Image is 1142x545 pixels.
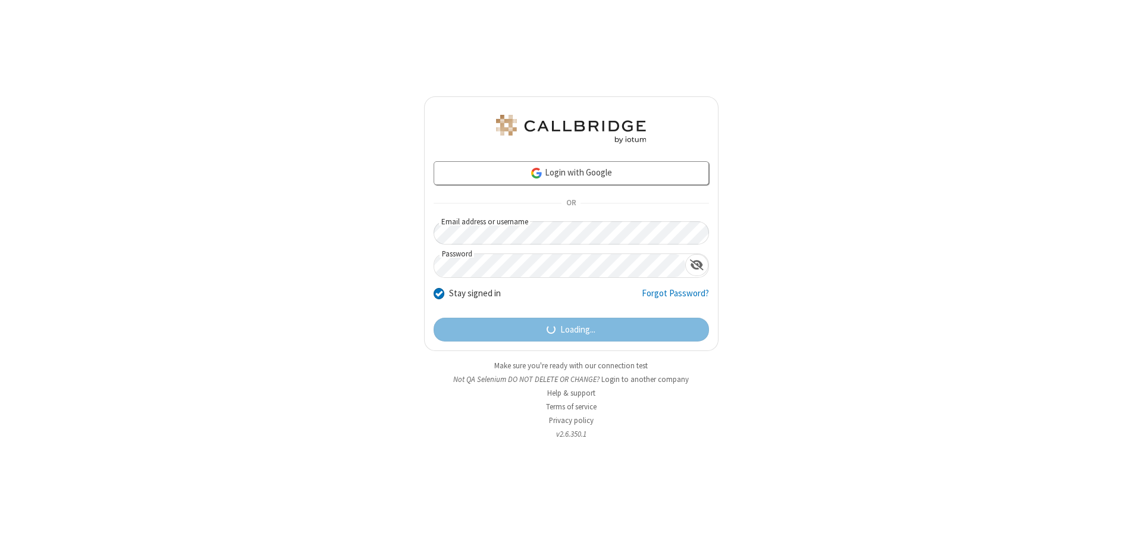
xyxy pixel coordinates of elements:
iframe: Chat [1112,514,1133,537]
a: Make sure you're ready with our connection test [494,361,648,371]
input: Email address or username [434,221,709,245]
button: Loading... [434,318,709,342]
li: Not QA Selenium DO NOT DELETE OR CHANGE? [424,374,719,385]
div: Show password [685,254,708,276]
span: OR [561,195,581,212]
span: Loading... [560,323,595,337]
button: Login to another company [601,374,689,385]
a: Terms of service [546,402,597,412]
img: google-icon.png [530,167,543,180]
label: Stay signed in [449,287,501,300]
img: QA Selenium DO NOT DELETE OR CHANGE [494,115,648,143]
li: v2.6.350.1 [424,428,719,440]
a: Help & support [547,388,595,398]
a: Privacy policy [549,415,594,425]
a: Login with Google [434,161,709,185]
input: Password [434,254,685,277]
a: Forgot Password? [642,287,709,309]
